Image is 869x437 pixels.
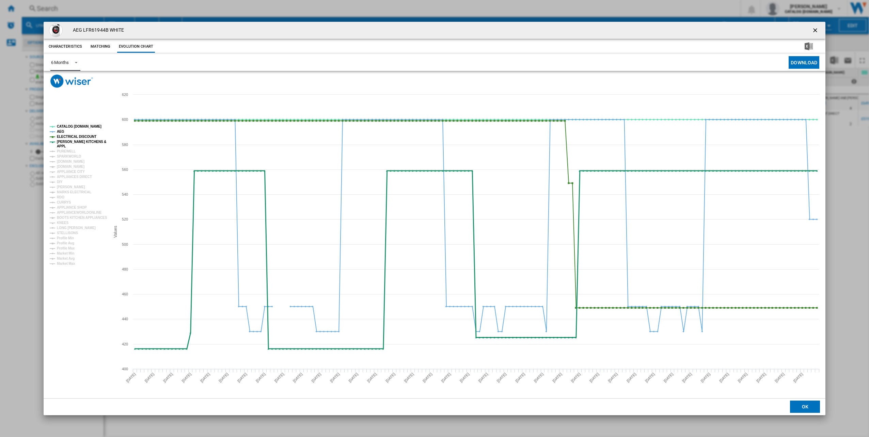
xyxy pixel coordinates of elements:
tspan: Profile Max [57,246,75,250]
tspan: LONG [PERSON_NAME] [57,226,96,230]
tspan: [DATE] [273,372,285,383]
tspan: BOOTS KITCHEN APPLIANCES [57,216,107,220]
h4: AEG LFR61944B WHITE [69,27,124,34]
tspan: [DATE] [755,372,767,383]
tspan: Market Avg [57,257,75,260]
button: Matching [85,41,115,53]
tspan: [DATE] [718,372,729,383]
tspan: [DATE] [607,372,618,383]
button: Characteristics [47,41,84,53]
button: Evolution chart [117,41,155,53]
tspan: SPARKWORLD [57,155,81,158]
tspan: [DATE] [774,372,785,383]
tspan: [DATE] [477,372,489,383]
tspan: [DATE] [700,372,711,383]
tspan: [DATE] [515,372,526,383]
tspan: [DATE] [255,372,266,383]
tspan: [PERSON_NAME] KITCHENS & [57,140,106,144]
img: logo_wiser_300x94.png [50,75,93,88]
tspan: APPLIANCE SHOP [57,206,87,209]
tspan: [DATE] [792,372,804,383]
tspan: [DATE] [292,372,303,383]
tspan: APPL [57,144,66,148]
tspan: [DATE] [366,372,377,383]
img: 10253466 [49,23,63,37]
tspan: 520 [122,217,128,221]
tspan: KNEES [57,221,68,225]
tspan: [DATE] [644,372,655,383]
tspan: [DATE] [125,372,136,383]
tspan: DIY [57,180,63,184]
tspan: APPLIANCES DIRECT [57,175,92,179]
tspan: ELECTRICAL DISCOUNT [57,135,96,139]
tspan: 540 [122,192,128,196]
tspan: CURRYS [57,200,71,204]
tspan: [DATE] [496,372,507,383]
tspan: [DATE] [459,372,470,383]
tspan: 560 [122,167,128,172]
tspan: 400 [122,367,128,371]
tspan: 460 [122,292,128,296]
tspan: Profile Min [57,236,74,240]
tspan: [DATE] [570,372,581,383]
tspan: [DOMAIN_NAME] [57,165,84,168]
tspan: [DATE] [440,372,452,383]
tspan: [DATE] [236,372,248,383]
tspan: [DATE] [737,372,748,383]
tspan: [DATE] [311,372,322,383]
button: Download in Excel [794,41,824,53]
tspan: 600 [122,117,128,122]
tspan: [DATE] [422,372,433,383]
tspan: [DATE] [329,372,340,383]
tspan: [DATE] [144,372,155,383]
tspan: Market Min [57,252,74,255]
tspan: [DATE] [588,372,600,383]
tspan: [DATE] [403,372,414,383]
tspan: [DATE] [348,372,359,383]
img: excel-24x24.png [805,42,813,50]
ng-md-icon: getI18NText('BUTTONS.CLOSE_DIALOG') [812,27,820,35]
tspan: [DATE] [181,372,192,383]
tspan: [DATE] [681,372,692,383]
tspan: [PERSON_NAME] [57,185,85,189]
tspan: Values [113,226,118,238]
md-dialog: Product popup [44,22,826,415]
tspan: 500 [122,242,128,246]
tspan: [DATE] [551,372,563,383]
button: OK [790,401,820,413]
tspan: Profile Avg [57,241,74,245]
tspan: RDO [57,195,64,199]
tspan: [DATE] [626,372,637,383]
tspan: 580 [122,143,128,147]
tspan: 420 [122,342,128,346]
tspan: [DATE] [663,372,674,383]
tspan: [DATE] [199,372,210,383]
tspan: [DATE] [218,372,229,383]
tspan: 480 [122,267,128,271]
tspan: [DATE] [385,372,396,383]
tspan: APPLIANCE CITY [57,170,85,174]
button: getI18NText('BUTTONS.CLOSE_DIALOG') [809,23,823,37]
tspan: CATALOG [DOMAIN_NAME] [57,125,101,128]
tspan: AEG [57,130,64,133]
tspan: MARKS ELECTRICAL [57,190,91,194]
button: Download [789,56,819,69]
tspan: [DATE] [533,372,544,383]
tspan: STELLISONS [57,231,78,235]
tspan: [DOMAIN_NAME] [57,160,84,163]
tspan: 620 [122,93,128,97]
div: 6 Months [51,60,69,65]
tspan: Market Max [57,262,75,265]
tspan: PUREWELL [57,149,76,153]
tspan: 440 [122,317,128,321]
tspan: APPLIANCEWORLDONLINE [57,211,102,214]
tspan: [DATE] [162,372,173,383]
